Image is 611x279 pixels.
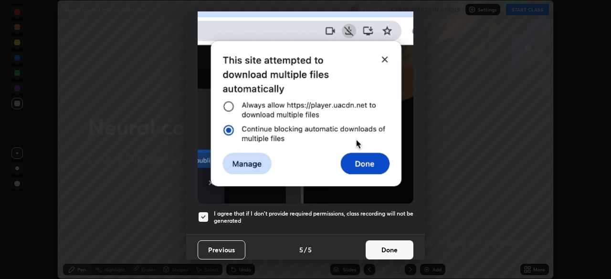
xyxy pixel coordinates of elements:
h4: 5 [308,245,312,255]
h4: 5 [299,245,303,255]
button: Previous [198,240,245,259]
button: Done [366,240,413,259]
h4: / [304,245,307,255]
h5: I agree that if I don't provide required permissions, class recording will not be generated [214,210,413,225]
